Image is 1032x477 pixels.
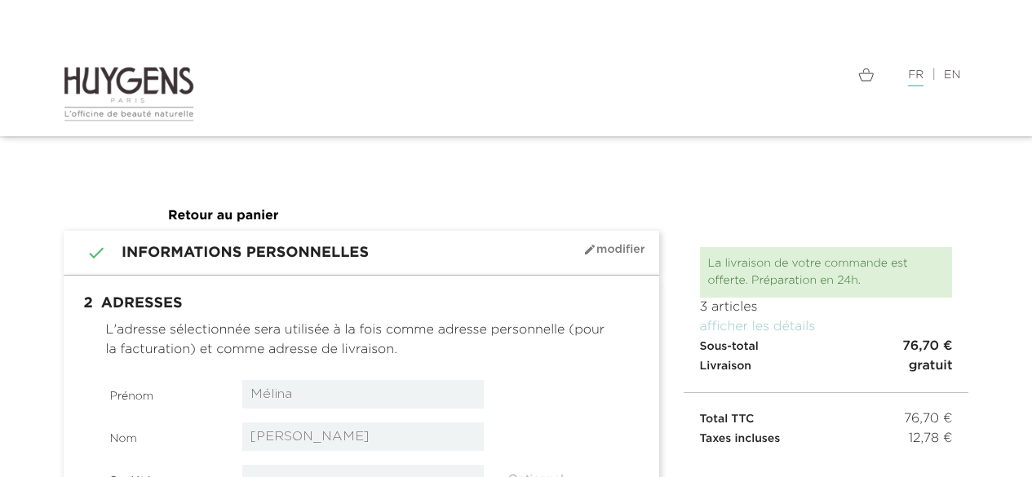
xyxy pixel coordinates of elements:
span: Total TTC [700,413,755,425]
h1: Adresses [76,288,647,320]
a: Retour au panier [168,210,279,223]
i: mode_edit [583,243,596,256]
i:  [76,243,97,263]
span: gratuit [909,356,953,376]
span: 76,70 € [904,409,952,429]
label: Prénom [98,380,231,405]
div: | [529,65,969,85]
p: L'adresse sélectionnée sera utilisée à la fois comme adresse personnelle (pour la facturation) et... [106,320,617,360]
span: 76,70 € [902,337,952,356]
label: Nom [98,422,231,448]
a: afficher les détails [700,320,816,333]
span: Taxes incluses [700,433,781,444]
span: Sous-total [700,341,759,352]
span: Modifier [583,243,644,256]
img: Huygens logo [64,65,195,122]
h1: Informations personnelles [76,243,647,263]
span: La livraison de votre commande est offerte. Préparation en 24h. [708,258,908,286]
iframe: PayPal Message 1 [700,448,953,474]
span: 12,78 € [909,429,953,448]
span: 2 [76,288,101,320]
p: 3 articles [700,298,953,317]
span: Livraison [700,360,752,372]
